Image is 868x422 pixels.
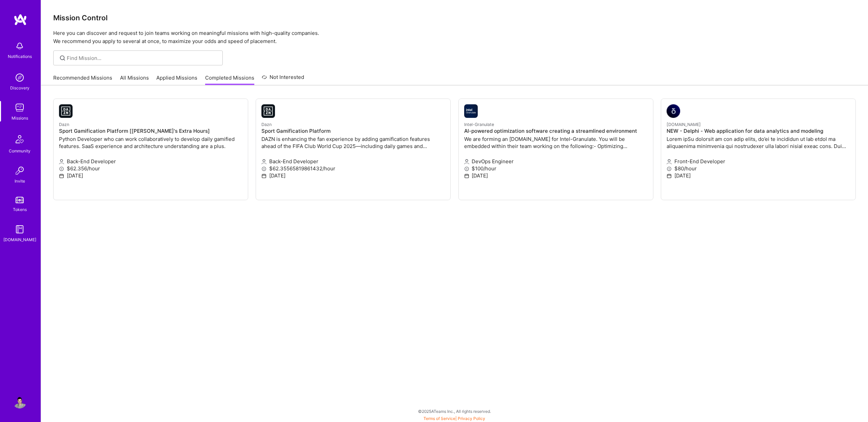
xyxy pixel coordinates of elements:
[262,73,304,85] a: Not Interested
[261,135,445,150] p: DAZN is enhancing the fan experience by adding gamification features ahead of the FIFA Club World...
[423,416,455,421] a: Terms of Service
[59,135,242,150] p: Python Developer who can work collaboratively to develop daily gamified features. SaaS experience...
[54,99,248,200] a: Dazn company logoDaznSport Gamification Platform [[PERSON_NAME]'s Extra Hours]Python Developer wh...
[667,173,672,178] i: icon Calendar
[667,158,850,165] p: Front-End Developer
[464,172,648,179] p: [DATE]
[464,122,494,127] small: Intel-Granulate
[59,158,242,165] p: Back-End Developer
[13,164,26,177] img: Invite
[464,135,648,150] p: We are forming an [DOMAIN_NAME] for Intel-Granulate. You will be embedded within their team worki...
[12,114,28,122] div: Missions
[59,165,242,172] p: $62.356/hour
[667,104,680,118] img: Delphi.io company logo
[261,128,445,134] h4: Sport Gamification Platform
[458,416,485,421] a: Privacy Policy
[261,158,445,165] p: Back-End Developer
[261,172,445,179] p: [DATE]
[59,173,64,178] i: icon Calendar
[464,128,648,134] h4: AI-powered optimization software creating a streamlined environment
[261,166,267,171] i: icon MoneyGray
[261,165,445,172] p: $62.35565819861432/hour
[59,128,242,134] h4: Sport Gamification Platform [[PERSON_NAME]'s Extra Hours]
[261,159,267,164] i: icon Applicant
[16,197,24,203] img: tokens
[464,159,469,164] i: icon Applicant
[667,166,672,171] i: icon MoneyGray
[11,395,28,408] a: User Avatar
[661,99,855,200] a: Delphi.io company logo[DOMAIN_NAME]NEW - Delphi - Web application for data analytics and modeling...
[261,122,272,127] small: Dazn
[464,104,478,118] img: Intel-Granulate company logo
[13,395,26,408] img: User Avatar
[13,223,26,236] img: guide book
[59,166,64,171] i: icon MoneyGray
[459,99,653,200] a: Intel-Granulate company logoIntel-GranulateAI-powered optimization software creating a streamline...
[13,71,26,84] img: discovery
[261,173,267,178] i: icon Calendar
[667,135,850,150] p: Lorem ipSu dolorsit am con adip elits, do’ei te incididun ut lab etdol ma aliquaenima minimvenia ...
[261,104,275,118] img: Dazn company logo
[667,172,850,179] p: [DATE]
[667,128,850,134] h4: NEW - Delphi - Web application for data analytics and modeling
[13,206,27,213] div: Tokens
[13,101,26,114] img: teamwork
[67,55,218,62] input: Find Mission...
[423,416,485,421] span: |
[3,236,36,243] div: [DOMAIN_NAME]
[59,122,69,127] small: Dazn
[12,131,28,147] img: Community
[59,172,242,179] p: [DATE]
[53,74,112,85] a: Recommended Missions
[667,122,701,127] small: [DOMAIN_NAME]
[464,158,648,165] p: DevOps Engineer
[14,14,27,26] img: logo
[256,99,450,200] a: Dazn company logoDaznSport Gamification PlatformDAZN is enhancing the fan experience by adding ga...
[156,74,197,85] a: Applied Missions
[53,14,856,22] h3: Mission Control
[9,147,31,154] div: Community
[53,29,856,45] p: Here you can discover and request to join teams working on meaningful missions with high-quality ...
[59,54,66,62] i: icon SearchGrey
[15,177,25,185] div: Invite
[667,165,850,172] p: $80/hour
[59,104,73,118] img: Dazn company logo
[667,159,672,164] i: icon Applicant
[464,165,648,172] p: $100/hour
[8,53,32,60] div: Notifications
[59,159,64,164] i: icon Applicant
[10,84,29,91] div: Discovery
[205,74,254,85] a: Completed Missions
[13,39,26,53] img: bell
[464,166,469,171] i: icon MoneyGray
[41,403,868,420] div: © 2025 ATeams Inc., All rights reserved.
[464,173,469,178] i: icon Calendar
[120,74,149,85] a: All Missions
